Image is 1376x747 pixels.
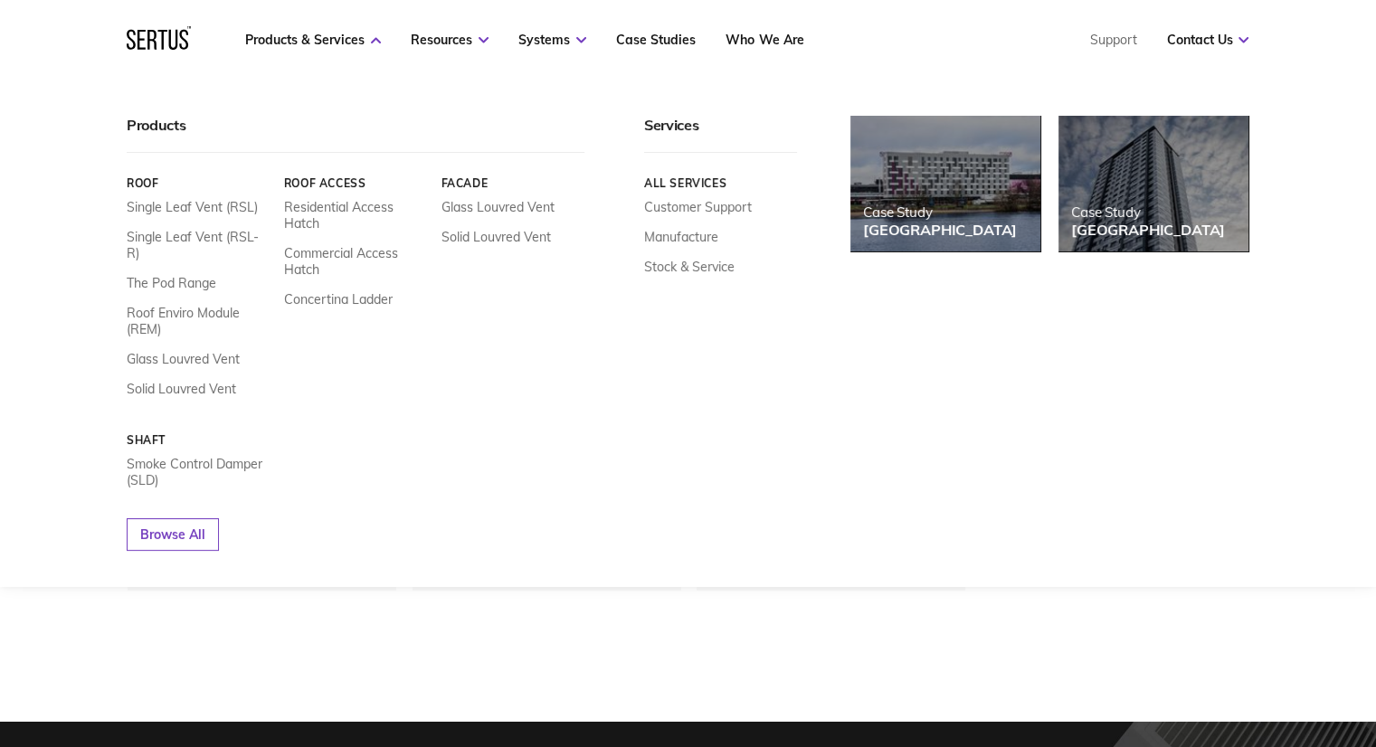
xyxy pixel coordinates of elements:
a: Contact Us [1166,32,1248,48]
a: Facade [441,176,585,190]
div: [GEOGRAPHIC_DATA] [1071,221,1225,239]
a: Browse All [127,518,219,551]
a: Case Studies [616,32,696,48]
div: Case Study [1071,203,1225,221]
a: All services [644,176,797,190]
div: Products [127,116,584,153]
a: Glass Louvred Vent [127,351,240,367]
a: Case Study[GEOGRAPHIC_DATA] [1058,116,1248,251]
a: Concertina Ladder [284,291,393,307]
a: Single Leaf Vent (RSL) [127,199,258,215]
a: Commercial Access Hatch [284,245,428,278]
a: Roof Enviro Module (REM) [127,305,270,337]
a: Solid Louvred Vent [441,229,551,245]
iframe: Chat Widget [1051,538,1376,747]
a: Products & Services [245,32,381,48]
div: Case Study [863,203,1017,221]
a: Residential Access Hatch [284,199,428,232]
a: Resources [411,32,489,48]
a: Single Leaf Vent (RSL-R) [127,229,270,261]
a: Who We Are [726,32,803,48]
a: Stock & Service [644,259,735,275]
a: Manufacture [644,229,718,245]
div: Services [644,116,797,153]
a: Smoke Control Damper (SLD) [127,456,270,488]
a: Solid Louvred Vent [127,381,236,397]
a: Glass Louvred Vent [441,199,555,215]
a: The Pod Range [127,275,216,291]
a: Roof [127,176,270,190]
a: Customer Support [644,199,752,215]
a: Systems [518,32,586,48]
div: [GEOGRAPHIC_DATA] [863,221,1017,239]
a: Case Study[GEOGRAPHIC_DATA] [850,116,1040,251]
a: Roof Access [284,176,428,190]
a: Support [1089,32,1136,48]
a: Shaft [127,433,270,447]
